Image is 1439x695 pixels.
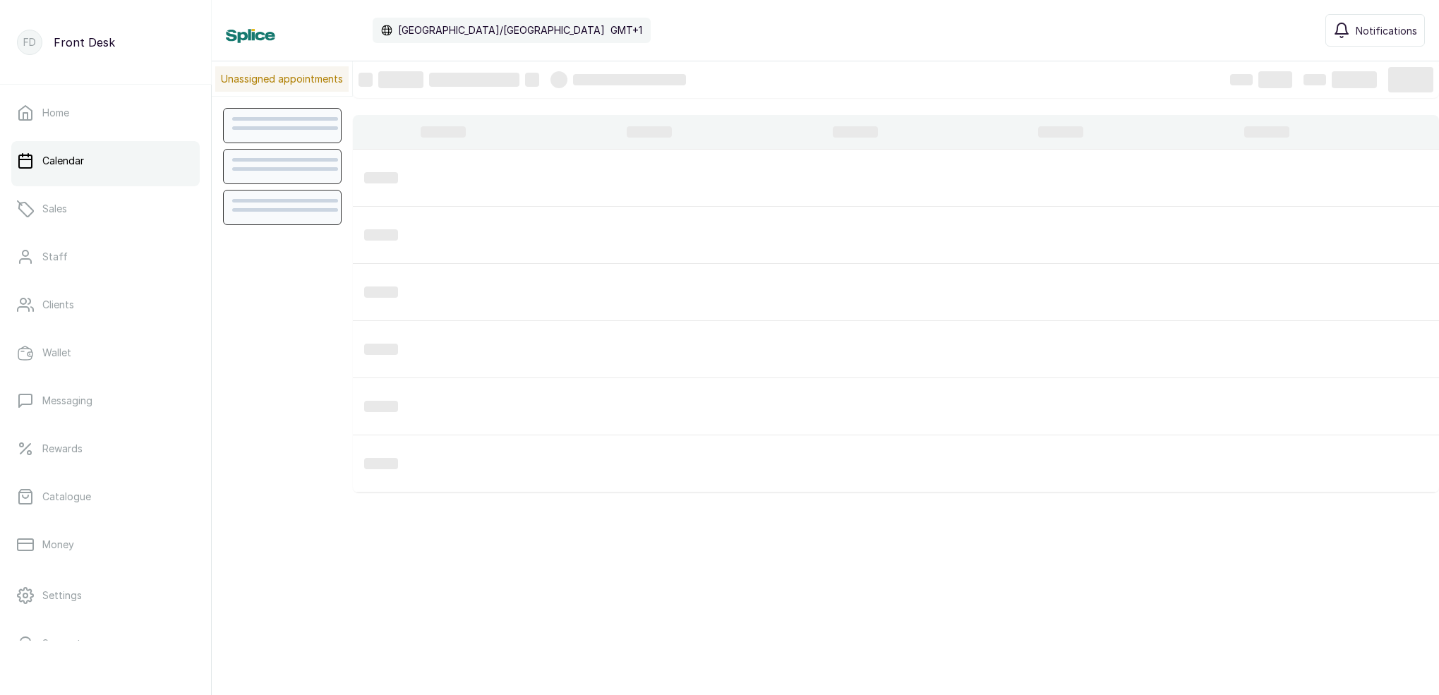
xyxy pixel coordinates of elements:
a: Clients [11,285,200,325]
p: [GEOGRAPHIC_DATA]/[GEOGRAPHIC_DATA] [398,23,605,37]
a: Catalogue [11,477,200,516]
p: Catalogue [42,490,91,504]
a: Messaging [11,381,200,421]
a: Calendar [11,141,200,181]
p: Rewards [42,442,83,456]
p: Messaging [42,394,92,408]
p: Sales [42,202,67,216]
a: Wallet [11,333,200,373]
a: Staff [11,237,200,277]
span: Notifications [1356,23,1417,38]
p: Staff [42,250,68,264]
a: Home [11,93,200,133]
p: Calendar [42,154,84,168]
p: FD [23,35,36,49]
p: Support [42,636,81,651]
p: Unassigned appointments [215,66,349,92]
p: Money [42,538,74,552]
p: Clients [42,298,74,312]
p: GMT+1 [610,23,642,37]
p: Wallet [42,346,71,360]
a: Support [11,624,200,663]
p: Settings [42,588,82,603]
button: Notifications [1325,14,1425,47]
p: Home [42,106,69,120]
a: Sales [11,189,200,229]
a: Money [11,525,200,564]
a: Settings [11,576,200,615]
a: Rewards [11,429,200,469]
p: Front Desk [54,34,115,51]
